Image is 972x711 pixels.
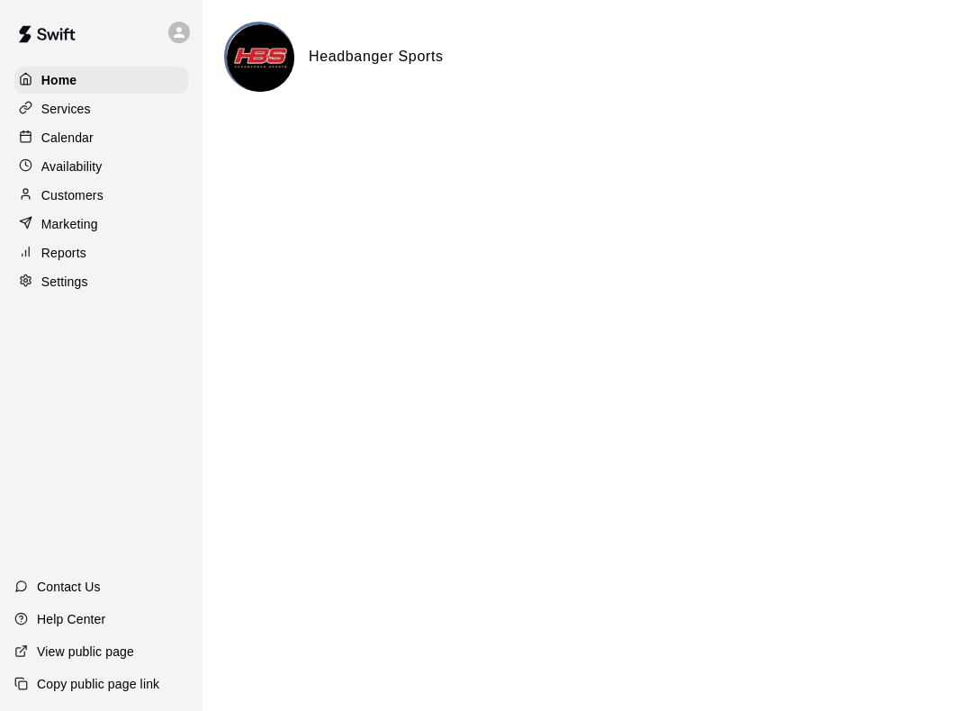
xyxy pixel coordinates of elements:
p: Services [41,100,91,118]
p: Reports [41,244,86,262]
img: Headbanger Sports logo [227,24,294,92]
a: Services [14,95,188,122]
a: Settings [14,268,188,295]
a: Reports [14,239,188,266]
p: Calendar [41,129,94,147]
p: Help Center [37,610,105,628]
p: Home [41,71,77,89]
a: Availability [14,153,188,180]
p: Contact Us [37,578,101,596]
p: Customers [41,186,103,204]
p: View public page [37,643,134,661]
h6: Headbanger Sports [309,45,444,68]
p: Settings [41,273,88,291]
p: Marketing [41,215,98,233]
a: Marketing [14,211,188,238]
a: Customers [14,182,188,209]
p: Copy public page link [37,675,159,693]
a: Calendar [14,124,188,151]
p: Availability [41,157,103,175]
a: Home [14,67,188,94]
